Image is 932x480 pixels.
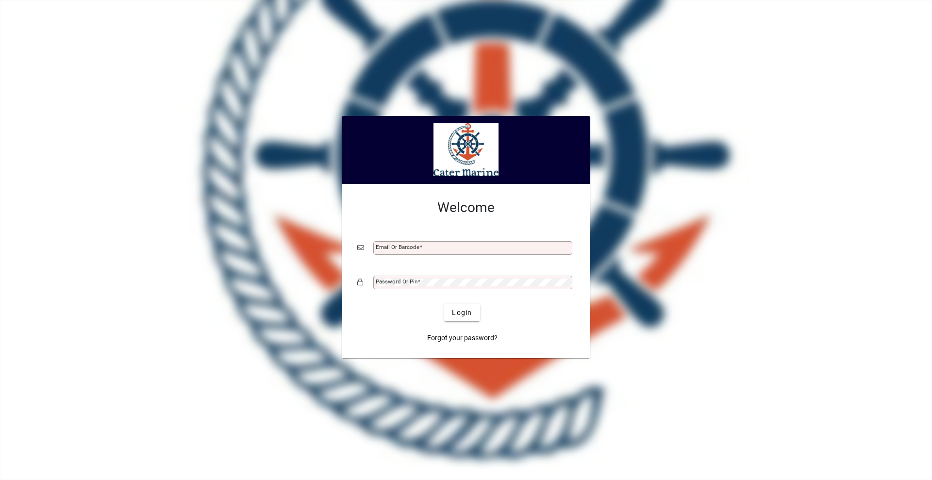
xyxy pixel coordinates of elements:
[452,308,472,318] span: Login
[444,304,480,321] button: Login
[427,333,498,343] span: Forgot your password?
[376,244,419,250] mat-label: Email or Barcode
[376,278,417,285] mat-label: Password or Pin
[357,199,575,216] h2: Welcome
[423,329,501,347] a: Forgot your password?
